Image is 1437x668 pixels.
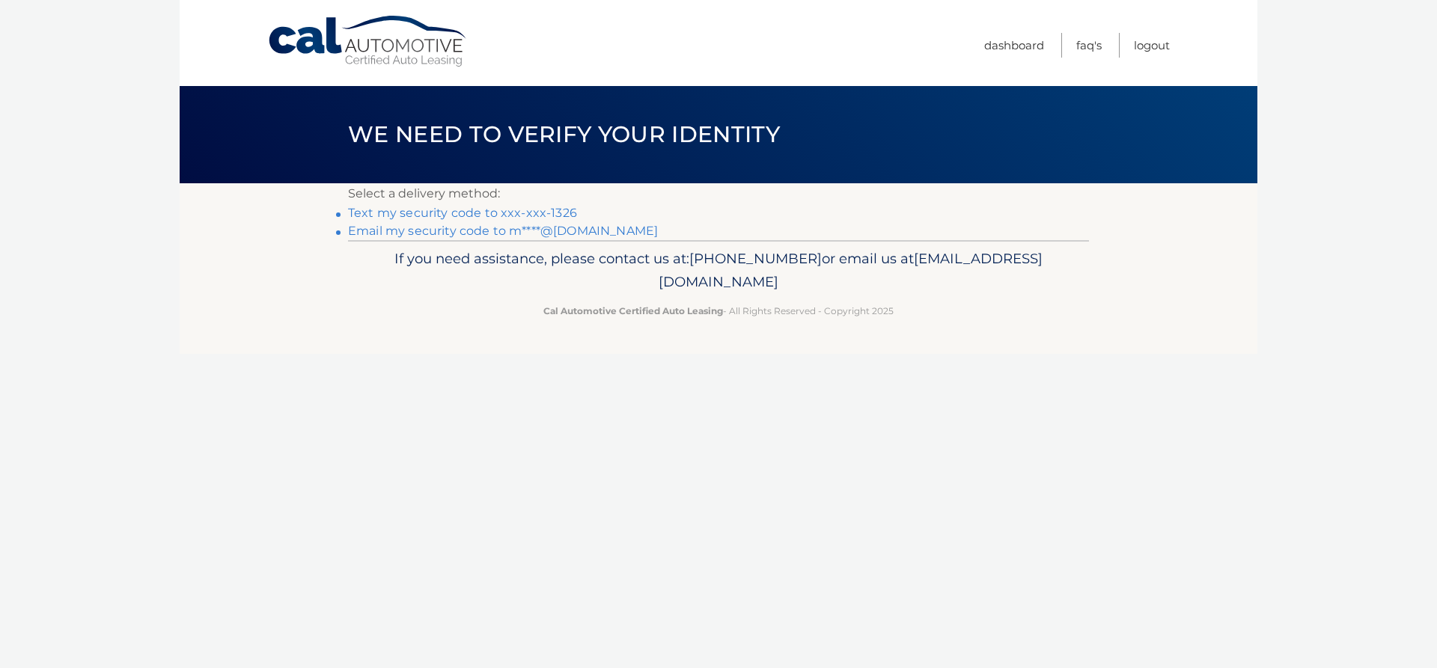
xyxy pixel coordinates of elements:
strong: Cal Automotive Certified Auto Leasing [543,305,723,316]
span: We need to verify your identity [348,120,780,148]
p: If you need assistance, please contact us at: or email us at [358,247,1079,295]
a: Logout [1134,33,1170,58]
p: - All Rights Reserved - Copyright 2025 [358,303,1079,319]
a: Dashboard [984,33,1044,58]
a: FAQ's [1076,33,1102,58]
p: Select a delivery method: [348,183,1089,204]
span: [PHONE_NUMBER] [689,250,822,267]
a: Cal Automotive [267,15,469,68]
a: Text my security code to xxx-xxx-1326 [348,206,577,220]
a: Email my security code to m****@[DOMAIN_NAME] [348,224,658,238]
